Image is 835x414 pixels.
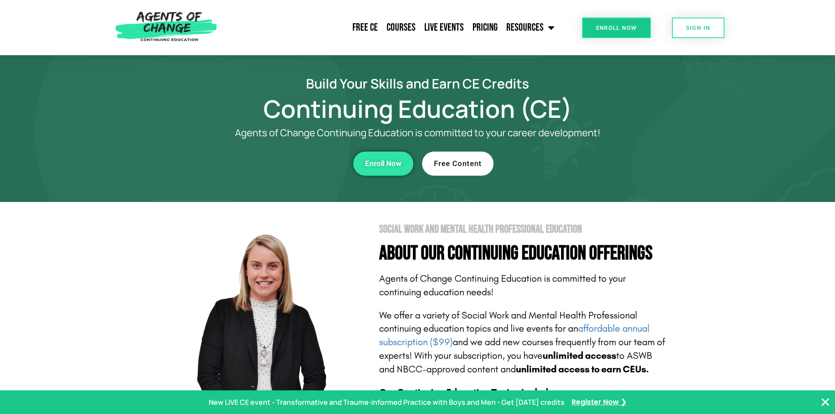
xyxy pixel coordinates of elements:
a: Enroll Now [582,18,651,38]
b: unlimited access [543,350,616,361]
a: Free Content [422,152,494,176]
a: Free CE [348,17,382,39]
p: New LIVE CE event - Transformative and Trauma-informed Practice with Boys and Men - Get [DATE] cr... [209,396,565,409]
span: Enroll Now [365,160,402,167]
b: Our Continuing Education Topics Include: [379,387,556,398]
b: unlimited access to earn CEUs. [516,364,649,375]
a: SIGN IN [672,18,725,38]
a: Resources [502,17,559,39]
span: Free Content [434,160,482,167]
span: SIGN IN [686,25,711,31]
nav: Menu [221,17,559,39]
h1: Continuing Education (CE) [168,99,668,119]
p: Agents of Change Continuing Education is committed to your career development! [203,127,632,138]
a: Pricing [468,17,502,39]
h4: About Our Continuing Education Offerings [379,244,668,263]
h2: Social Work and Mental Health Professional Education [379,224,668,235]
a: Register Now ❯ [572,396,626,409]
p: We offer a variety of Social Work and Mental Health Professional continuing education topics and ... [379,309,668,376]
span: Enroll Now [596,25,637,31]
a: Courses [382,17,420,39]
h2: Build Your Skills and Earn CE Credits [168,77,668,90]
button: Close Banner [820,397,831,407]
a: Enroll Now [353,152,413,176]
span: Agents of Change Continuing Education is committed to your continuing education needs! [379,273,626,298]
a: Live Events [420,17,468,39]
